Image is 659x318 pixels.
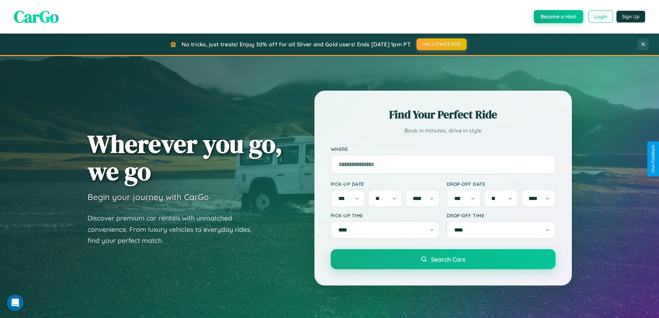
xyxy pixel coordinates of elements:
[331,146,556,152] label: Where
[431,255,465,263] span: Search Cars
[88,212,260,246] p: Discover premium car rentals with unmatched convenience. From luxury vehicles to everyday rides, ...
[534,10,583,23] button: Become a Host
[331,249,556,269] button: Search Cars
[331,107,556,122] h2: Find Your Perfect Ride
[331,212,440,218] label: Pick-up Time
[417,38,467,50] button: HALLOWEEN30
[616,11,645,22] button: Sign Up
[7,294,24,311] iframe: Intercom live chat
[88,192,209,202] h3: Begin your journey with CarGo
[88,130,283,185] h1: Wherever you go, we go
[651,145,656,173] div: Give Feedback
[331,181,440,187] label: Pick-up Date
[447,212,556,218] label: Drop-off Time
[331,126,556,136] p: Book in minutes, drive in style
[14,5,59,28] span: CarGo
[182,41,411,48] span: No tricks, just treats! Enjoy 30% off for all Silver and Gold users! Ends [DATE] 1pm PT.
[447,181,556,187] label: Drop-off Date
[588,10,613,23] button: Login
